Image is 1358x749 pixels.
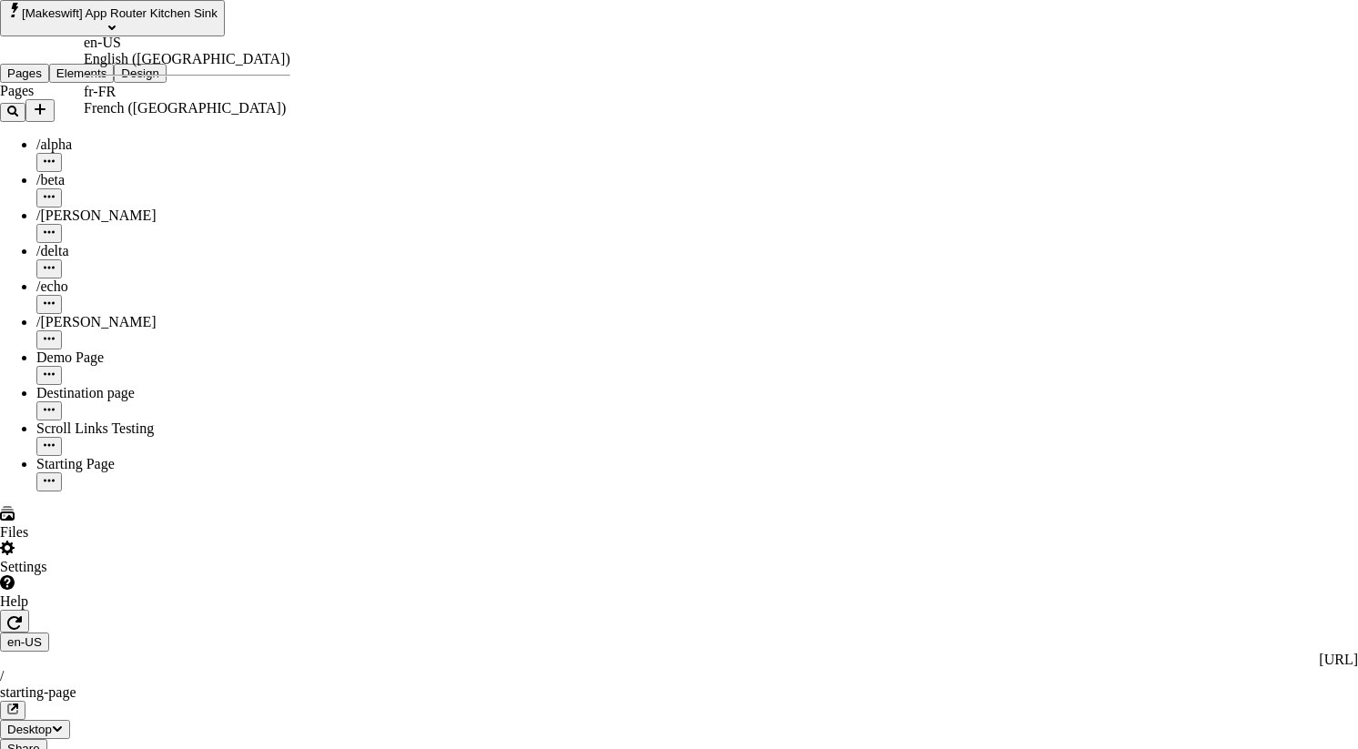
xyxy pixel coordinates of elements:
div: Open locale picker [84,35,290,116]
p: Cookie Test Route [7,15,266,31]
div: English ([GEOGRAPHIC_DATA]) [84,51,290,67]
div: fr-FR [84,84,290,100]
div: en-US [84,35,290,51]
div: French ([GEOGRAPHIC_DATA]) [84,100,290,116]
